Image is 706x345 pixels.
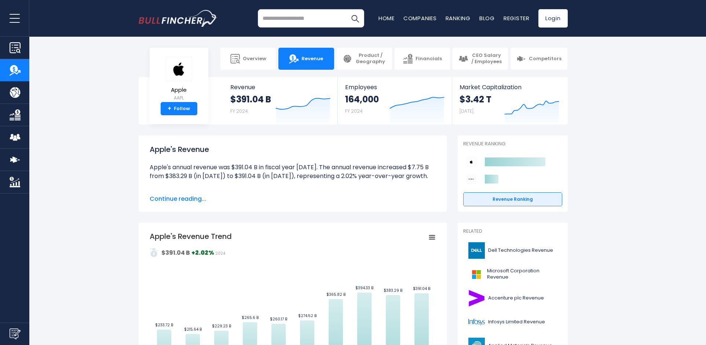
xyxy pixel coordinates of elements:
[301,56,323,62] span: Revenue
[529,56,561,62] span: Competitors
[241,315,258,320] text: $265.6 B
[161,248,190,257] strong: $391.04 B
[463,141,562,147] p: Revenue Ranking
[243,56,266,62] span: Overview
[479,14,495,22] a: Blog
[460,108,473,114] small: [DATE]
[168,105,171,112] strong: +
[463,288,562,308] a: Accenture plc Revenue
[504,14,530,22] a: Register
[139,10,217,27] a: Go to homepage
[468,242,486,259] img: DELL logo
[468,266,485,283] img: MSFT logo
[453,48,508,70] a: CEO Salary / Employees
[230,84,330,91] span: Revenue
[463,264,562,284] a: Microsoft Corporation Revenue
[463,240,562,261] a: Dell Technologies Revenue
[230,94,271,105] strong: $391.04 B
[467,157,476,166] img: Apple competitors logo
[150,189,436,216] li: Apple's quarterly revenue was $94.04 B in the quarter ending [DATE]. The quarterly revenue increa...
[468,290,486,306] img: ACN logo
[161,102,197,115] a: +Follow
[150,231,232,241] tspan: Apple's Revenue Trend
[460,94,491,105] strong: $3.42 T
[511,48,567,70] a: Competitors
[215,251,225,256] span: 2024
[384,288,402,293] text: $383.29 B
[326,292,345,297] text: $365.82 B
[395,48,450,70] a: Financials
[270,316,287,322] text: $260.17 B
[345,94,379,105] strong: 164,000
[463,228,562,235] p: Related
[278,48,334,70] a: Revenue
[230,108,248,114] small: FY 2024
[346,9,364,28] button: Search
[166,87,192,93] span: Apple
[413,286,430,291] text: $391.04 B
[538,9,568,28] a: Login
[355,285,373,291] text: $394.33 B
[345,84,445,91] span: Employees
[166,95,192,101] small: AAPL
[220,48,276,70] a: Overview
[150,195,436,203] span: Continue reading...
[191,248,214,257] strong: +2.02%
[446,14,471,22] a: Ranking
[378,14,395,22] a: Home
[463,312,562,332] a: Infosys Limited Revenue
[155,322,173,328] text: $233.72 B
[298,313,316,319] text: $274.52 B
[337,48,392,70] a: Product / Geography
[452,77,567,124] a: Market Capitalization $3.42 T [DATE]
[463,192,562,206] a: Revenue Ranking
[468,314,486,330] img: INFY logo
[416,56,442,62] span: Financials
[223,77,338,124] a: Revenue $391.04 B FY 2024
[139,10,217,27] img: bullfincher logo
[467,175,476,184] img: Sony Group Corporation competitors logo
[355,52,386,65] span: Product / Geography
[338,77,452,124] a: Employees 164,000 FY 2024
[184,327,201,332] text: $215.64 B
[460,84,559,91] span: Market Capitalization
[403,14,437,22] a: Companies
[150,248,158,257] img: addasd
[166,57,192,102] a: Apple AAPL
[212,323,231,329] text: $229.23 B
[345,108,363,114] small: FY 2024
[150,144,436,155] h1: Apple's Revenue
[471,52,502,65] span: CEO Salary / Employees
[150,163,436,181] li: Apple's annual revenue was $391.04 B in fiscal year [DATE]. The annual revenue increased $7.75 B ...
